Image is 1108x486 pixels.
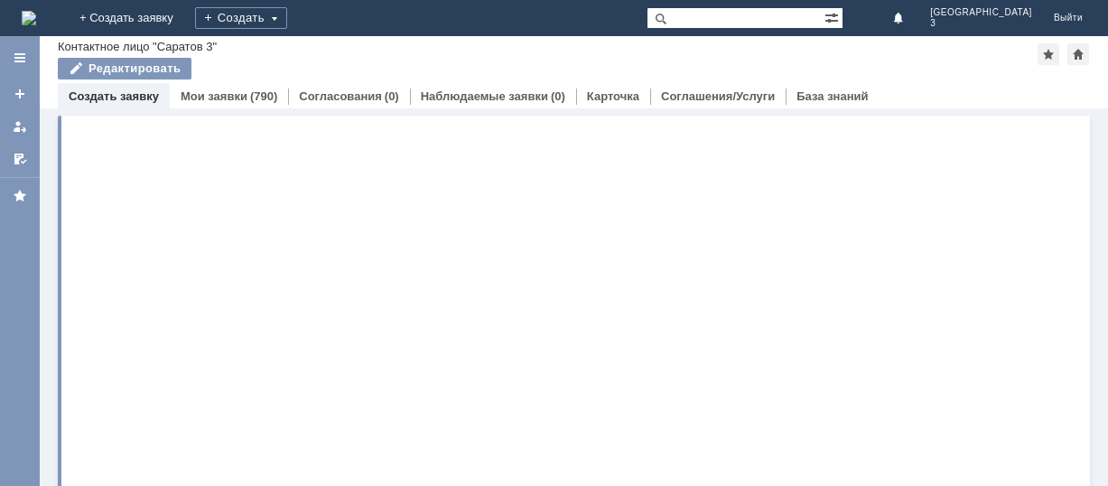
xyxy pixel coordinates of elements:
[5,145,34,173] a: Мои согласования
[421,89,548,103] a: Наблюдаемые заявки
[1038,43,1059,65] div: Добавить в избранное
[5,79,34,108] a: Создать заявку
[1067,43,1089,65] div: Сделать домашней страницей
[824,8,843,25] span: Расширенный поиск
[385,89,399,103] div: (0)
[551,89,565,103] div: (0)
[69,89,159,103] a: Создать заявку
[250,89,277,103] div: (790)
[195,7,287,29] div: Создать
[58,40,217,53] div: Контактное лицо "Саратов 3"
[930,7,1032,18] span: [GEOGRAPHIC_DATA]
[5,112,34,141] a: Мои заявки
[181,89,247,103] a: Мои заявки
[587,89,639,103] a: Карточка
[796,89,868,103] a: База знаний
[299,89,382,103] a: Согласования
[661,89,775,103] a: Соглашения/Услуги
[22,11,36,25] a: Перейти на домашнюю страницу
[22,11,36,25] img: logo
[930,18,1032,29] span: 3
